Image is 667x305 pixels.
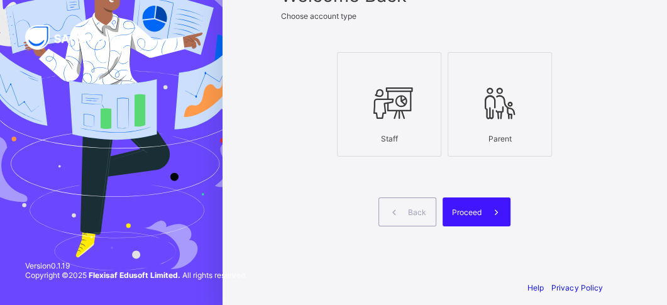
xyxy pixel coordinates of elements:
span: Proceed [452,208,482,217]
span: Back [408,208,426,217]
strong: Flexisaf Edusoft Limited. [89,270,180,280]
a: Privacy Policy [551,283,602,292]
span: Version 0.1.19 [25,261,247,270]
img: SAFSIMS Logo [25,25,119,50]
span: Copyright © 2025 All rights reserved. [25,270,247,280]
span: Choose account type [281,11,356,21]
div: Parent [455,128,545,150]
div: Staff [344,128,434,150]
a: Help [527,283,544,292]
